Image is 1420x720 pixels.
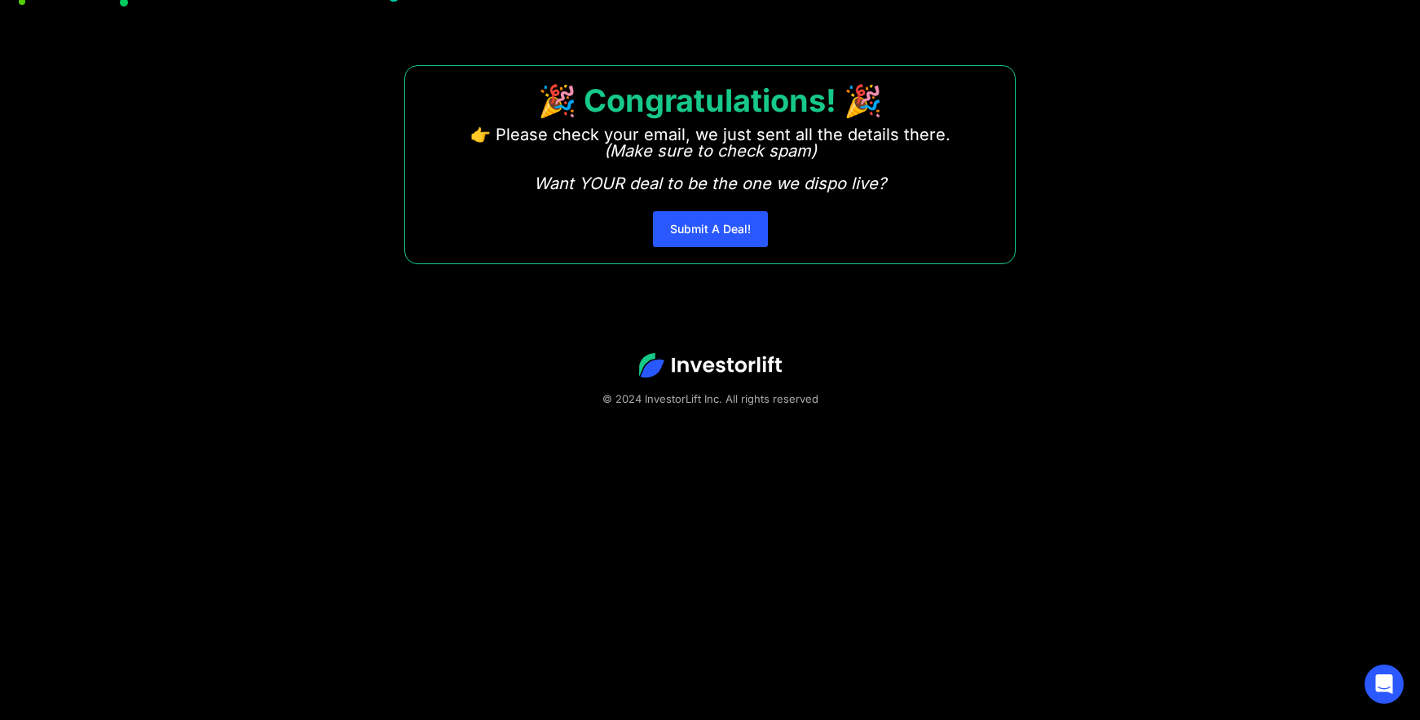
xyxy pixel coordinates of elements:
[1365,665,1404,704] div: Open Intercom Messenger
[57,391,1363,407] div: © 2024 InvestorLift Inc. All rights reserved
[653,211,768,247] a: Submit A Deal!
[534,141,886,193] em: (Make sure to check spam) Want YOUR deal to be the one we dispo live?
[470,126,950,192] p: 👉 Please check your email, we just sent all the details there. ‍
[538,82,882,119] strong: 🎉 Congratulations! 🎉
